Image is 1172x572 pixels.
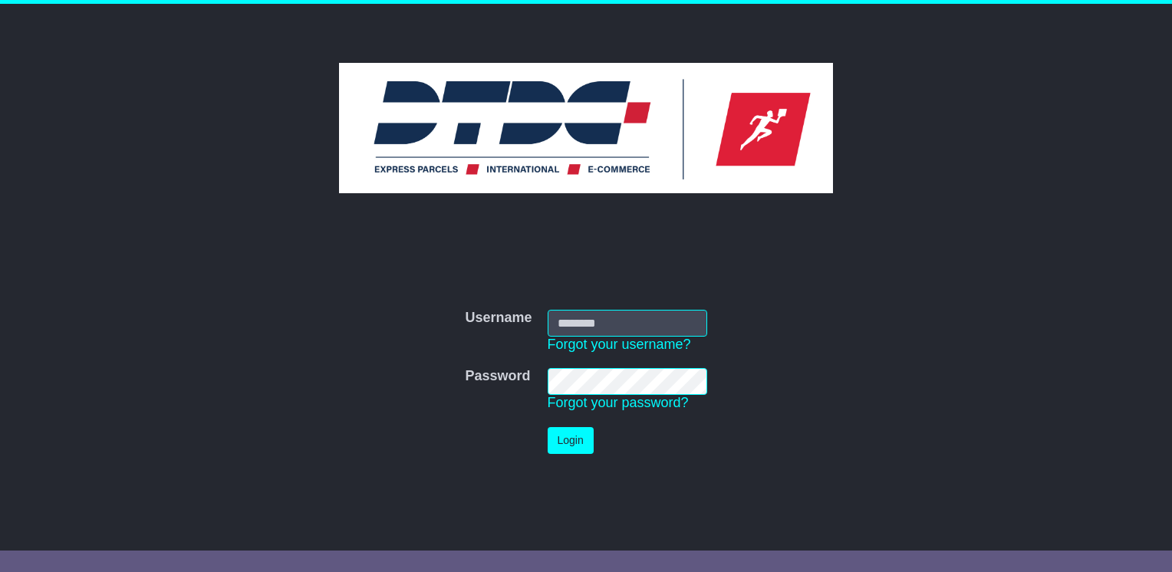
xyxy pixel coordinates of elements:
[465,368,530,385] label: Password
[465,310,532,327] label: Username
[548,395,689,410] a: Forgot your password?
[548,427,594,454] button: Login
[339,63,833,193] img: DTDC Australia
[548,337,691,352] a: Forgot your username?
